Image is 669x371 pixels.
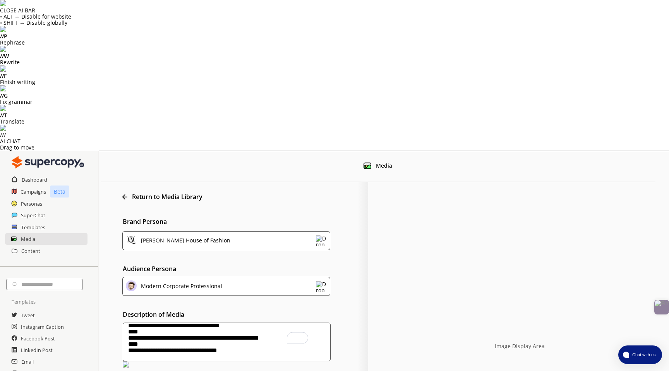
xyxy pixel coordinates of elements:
[21,210,45,221] a: SuperChat
[108,190,357,203] div: Return to Media Library
[629,352,657,358] span: Chat with us
[123,218,368,225] p: Brand Persona
[364,162,371,170] img: Media Icon
[123,266,368,272] p: Audience Persona
[618,345,662,364] button: atlas-launcher
[21,186,46,198] a: Campaigns
[495,343,545,349] p: Image Display Area
[21,309,35,321] a: Tweet
[123,311,368,318] p: Description of Media
[316,235,327,246] img: Dropdown
[21,321,64,333] a: Instagram Caption
[21,333,55,344] a: Facebook Post
[21,198,42,210] a: Personas
[316,281,327,292] img: Dropdown
[376,163,392,169] div: Media
[21,245,40,257] a: Content
[126,280,137,291] img: Audience
[21,356,34,368] a: Email
[21,222,45,233] a: Templates
[22,174,47,185] a: Dashboard
[50,185,69,198] p: Beta
[12,155,84,170] img: Close
[126,235,137,246] img: Brand
[123,323,331,361] textarea: To enrich screen reader interactions, please activate Accessibility in Grammarly extension settings
[138,235,230,248] div: [PERSON_NAME] House of Fashion
[138,281,222,294] div: Modern Corporate Professional
[123,361,129,368] img: editor-icon.png
[21,344,53,356] a: LinkedIn Post
[21,233,35,245] a: Media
